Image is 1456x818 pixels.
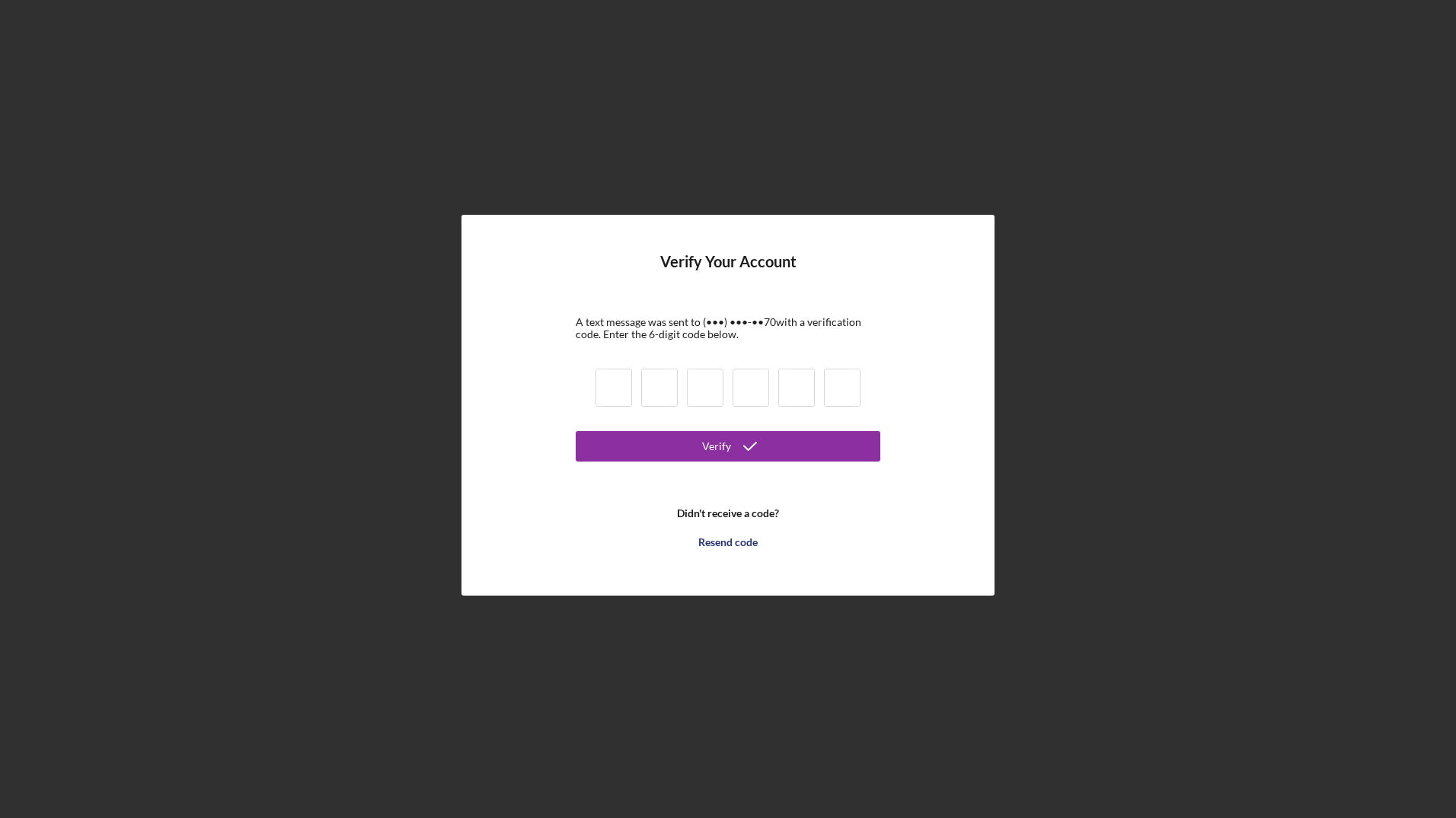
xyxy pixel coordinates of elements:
[576,527,880,558] button: Resend code
[576,316,880,340] div: A text message was sent to (•••) •••-•• 70 with a verification code. Enter the 6-digit code below.
[698,527,758,558] div: Resend code
[660,253,797,293] h4: Verify Your Account
[576,431,880,462] button: Verify
[677,507,779,519] b: Didn't receive a code?
[702,431,731,462] div: Verify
